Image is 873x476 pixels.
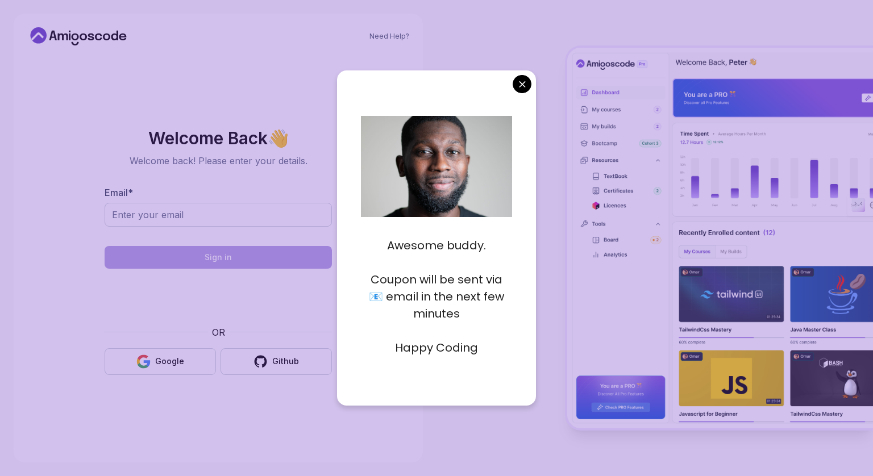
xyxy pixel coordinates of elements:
[105,246,332,269] button: Sign in
[105,348,216,375] button: Google
[369,32,409,41] a: Need Help?
[272,356,299,367] div: Github
[105,129,332,147] h2: Welcome Back
[205,252,232,263] div: Sign in
[105,187,133,198] label: Email *
[27,27,130,45] a: Home link
[267,128,289,147] span: 👋
[155,356,184,367] div: Google
[105,154,332,168] p: Welcome back! Please enter your details.
[105,203,332,227] input: Enter your email
[221,348,332,375] button: Github
[132,275,304,319] iframe: Widget containing checkbox for hCaptcha security challenge
[212,325,225,339] p: OR
[567,48,873,428] img: Amigoscode Dashboard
